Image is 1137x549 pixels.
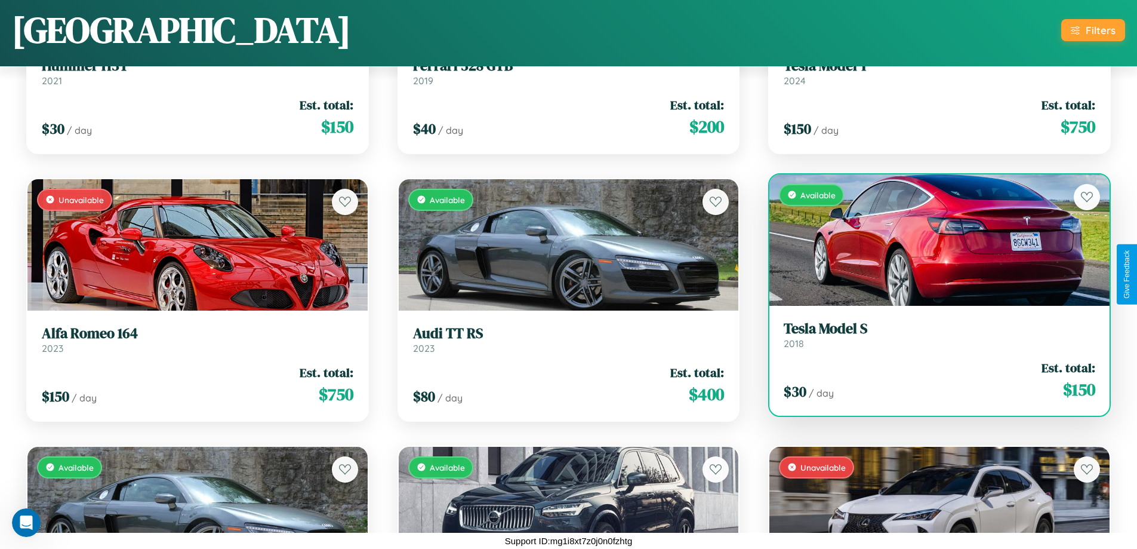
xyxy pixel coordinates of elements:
[784,338,804,349] span: 2018
[413,325,725,342] h3: Audi TT RS
[505,533,632,549] p: Support ID: mg1i8xt7z0j0n0fzhtg
[42,325,353,354] a: Alfa Romeo 1642023
[42,325,353,342] h3: Alfa Romeo 164
[784,57,1095,87] a: Tesla Model Y2024
[784,57,1095,75] h3: Tesla Model Y
[12,5,351,54] h1: [GEOGRAPHIC_DATA]
[1123,250,1131,299] div: Give Feedback
[58,195,104,205] span: Unavailable
[300,96,353,114] span: Est. total:
[58,462,94,473] span: Available
[430,462,465,473] span: Available
[413,325,725,354] a: Audi TT RS2023
[42,75,62,87] span: 2021
[670,364,724,381] span: Est. total:
[784,119,811,139] span: $ 150
[784,320,1095,338] h3: Tesla Model S
[438,124,463,136] span: / day
[430,195,465,205] span: Available
[42,57,353,87] a: Hummer H3T2021
[784,382,806,401] span: $ 30
[42,342,63,354] span: 2023
[413,57,725,75] h3: Ferrari 328 GTB
[1061,19,1125,41] button: Filters
[809,387,834,399] span: / day
[300,364,353,381] span: Est. total:
[413,119,436,139] span: $ 40
[321,115,353,139] span: $ 150
[1042,96,1095,114] span: Est. total:
[437,392,463,404] span: / day
[689,115,724,139] span: $ 200
[1061,115,1095,139] span: $ 750
[784,320,1095,349] a: Tesla Model S2018
[1042,359,1095,376] span: Est. total:
[1063,378,1095,401] span: $ 150
[800,462,846,473] span: Unavailable
[413,75,433,87] span: 2019
[319,382,353,406] span: $ 750
[413,387,435,406] span: $ 80
[413,342,435,354] span: 2023
[784,75,806,87] span: 2024
[670,96,724,114] span: Est. total:
[1086,24,1116,36] div: Filters
[42,387,69,406] span: $ 150
[689,382,724,406] span: $ 400
[800,190,836,200] span: Available
[413,57,725,87] a: Ferrari 328 GTB2019
[12,508,41,537] iframe: Intercom live chat
[72,392,97,404] span: / day
[42,57,353,75] h3: Hummer H3T
[42,119,64,139] span: $ 30
[814,124,839,136] span: / day
[67,124,92,136] span: / day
